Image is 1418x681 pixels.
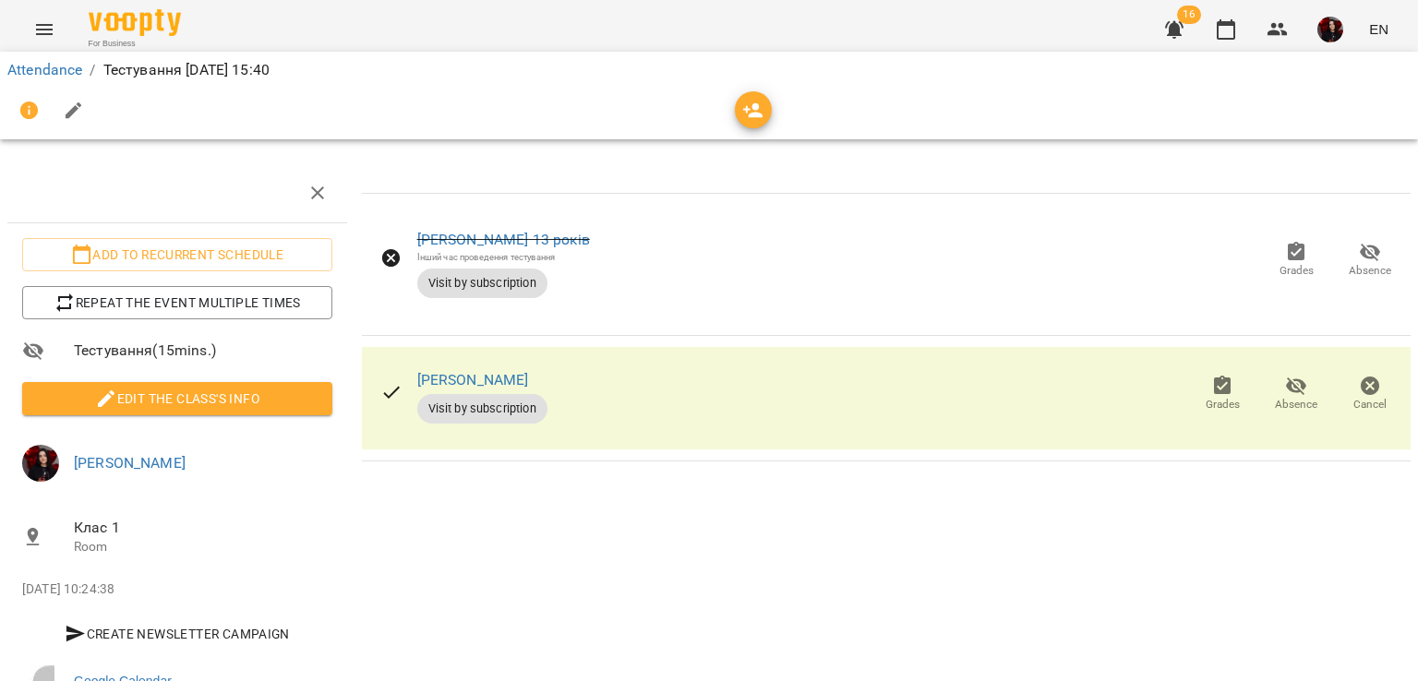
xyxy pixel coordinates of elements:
p: Тестування [DATE] 15:40 [103,59,270,81]
span: Add to recurrent schedule [37,244,318,266]
li: / [90,59,95,81]
span: Grades [1206,397,1240,412]
span: Absence [1349,263,1391,279]
div: Інший час проведення тестування [417,251,590,263]
nav: breadcrumb [7,59,1411,81]
button: Cancel [1333,369,1407,421]
button: Repeat the event multiple times [22,286,332,319]
button: Add to recurrent schedule [22,238,332,271]
a: [PERSON_NAME] [74,454,186,472]
span: Cancel [1353,397,1387,412]
span: 16 [1177,6,1201,24]
span: Edit the class's Info [37,388,318,410]
button: EN [1362,12,1396,46]
img: Voopty Logo [89,9,181,36]
p: Room [74,538,332,556]
span: Create Newsletter Campaign [30,623,325,645]
span: Тестування ( 15 mins. ) [74,340,332,362]
span: Visit by subscription [417,400,547,417]
button: Absence [1259,369,1333,421]
button: Grades [1185,369,1259,421]
span: Absence [1275,397,1317,412]
span: Клас 1 [74,517,332,539]
span: Repeat the event multiple times [37,292,318,314]
button: Menu [22,7,66,52]
span: Grades [1280,263,1314,279]
img: 11eefa85f2c1bcf485bdfce11c545767.jpg [1317,17,1343,42]
button: Edit the class's Info [22,382,332,415]
span: EN [1369,19,1388,39]
span: Visit by subscription [417,275,547,292]
a: Attendance [7,61,82,78]
p: [DATE] 10:24:38 [22,580,332,599]
a: [PERSON_NAME] 13 років [417,231,590,248]
span: For Business [89,38,181,50]
button: Grades [1259,234,1333,286]
button: Absence [1333,234,1407,286]
button: Create Newsletter Campaign [22,617,332,651]
a: [PERSON_NAME] [417,371,529,388]
img: 11eefa85f2c1bcf485bdfce11c545767.jpg [22,445,59,482]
